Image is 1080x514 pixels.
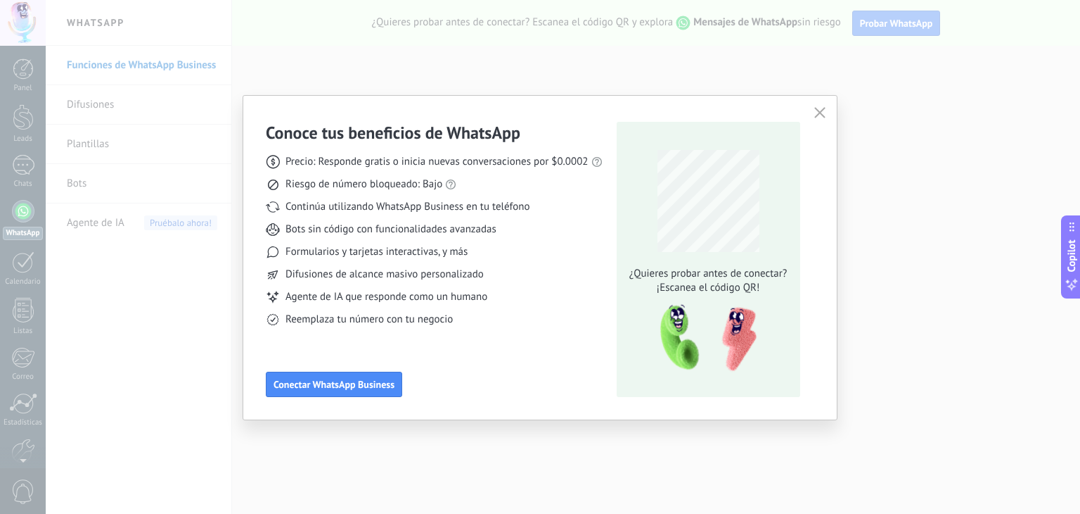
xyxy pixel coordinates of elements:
span: Agente de IA que responde como un humano [285,290,487,304]
button: Conectar WhatsApp Business [266,372,402,397]
span: Conectar WhatsApp Business [274,380,394,389]
h3: Conoce tus beneficios de WhatsApp [266,122,520,144]
span: Riesgo de número bloqueado: Bajo [285,177,442,192]
img: qr-pic-1x.png [648,301,759,376]
span: Bots sin código con funcionalidades avanzadas [285,222,496,237]
span: ¿Quieres probar antes de conectar? [625,267,791,281]
span: Precio: Responde gratis o inicia nuevas conversaciones por $0.0002 [285,155,589,169]
span: ¡Escanea el código QR! [625,281,791,295]
span: Formularios y tarjetas interactivas, y más [285,245,468,259]
span: Continúa utilizando WhatsApp Business en tu teléfono [285,200,529,214]
span: Reemplaza tu número con tu negocio [285,313,453,327]
span: Copilot [1065,240,1079,272]
span: Difusiones de alcance masivo personalizado [285,268,484,282]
